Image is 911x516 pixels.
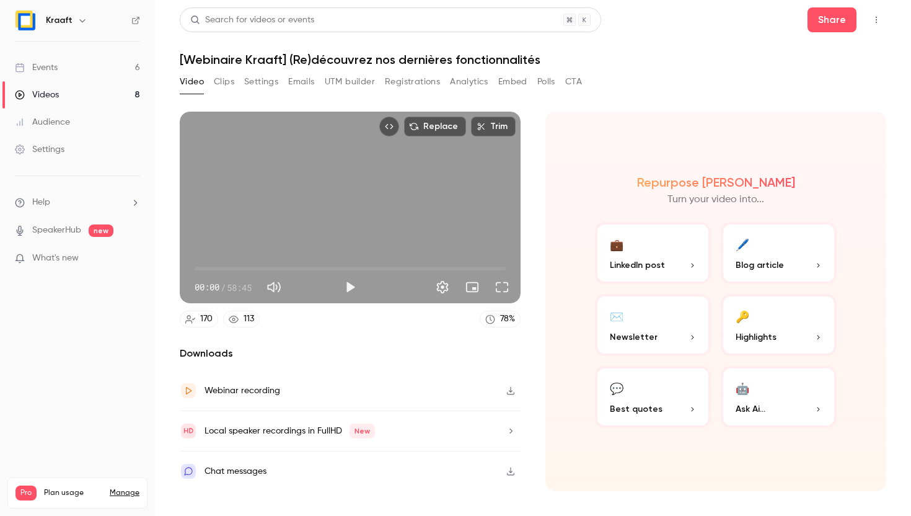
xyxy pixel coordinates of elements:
[32,224,81,237] a: SpeakerHub
[736,331,777,344] span: Highlights
[15,89,59,101] div: Videos
[595,366,711,428] button: 💬Best quotes
[667,192,764,207] p: Turn your video into...
[125,253,140,264] iframe: Noticeable Trigger
[180,72,204,92] button: Video
[338,275,363,300] button: Play
[385,72,440,92] button: Registrations
[227,281,252,294] span: 58:45
[480,311,521,327] a: 78%
[205,383,280,398] div: Webinar recording
[595,222,711,284] button: 💼LinkedIn post
[808,7,856,32] button: Share
[244,313,254,326] div: 113
[15,486,37,500] span: Pro
[721,222,837,284] button: 🖊️Blog article
[221,281,226,294] span: /
[404,117,466,136] button: Replace
[223,311,260,327] a: 113
[244,72,278,92] button: Settings
[350,424,375,438] span: New
[450,72,488,92] button: Analytics
[15,143,64,156] div: Settings
[46,14,73,27] h6: Kraaft
[537,72,555,92] button: Polls
[15,196,140,209] li: help-dropdown-opener
[205,464,266,479] div: Chat messages
[379,117,399,136] button: Embed video
[736,306,749,326] div: 🔑
[180,311,218,327] a: 170
[190,14,314,27] div: Search for videos or events
[866,10,886,30] button: Top Bar Actions
[214,72,234,92] button: Clips
[500,313,515,326] div: 78 %
[460,275,485,300] button: Turn on miniplayer
[610,403,662,416] span: Best quotes
[180,52,886,67] h1: [Webinaire Kraaft] (Re)découvrez nos dernières fonctionnalités
[565,72,582,92] button: CTA
[110,488,139,498] a: Manage
[471,117,516,136] button: Trim
[200,313,213,326] div: 170
[44,488,102,498] span: Plan usage
[637,175,795,190] h2: Repurpose [PERSON_NAME]
[595,294,711,356] button: ✉️Newsletter
[15,11,35,30] img: Kraaft
[32,252,79,265] span: What's new
[736,378,749,398] div: 🤖
[736,403,765,416] span: Ask Ai...
[610,306,623,326] div: ✉️
[430,275,455,300] button: Settings
[180,346,521,361] h2: Downloads
[498,72,527,92] button: Embed
[490,275,514,300] button: Full screen
[610,331,658,344] span: Newsletter
[15,116,70,128] div: Audience
[205,424,375,438] div: Local speaker recordings in FullHD
[195,281,219,294] span: 00:00
[15,61,58,74] div: Events
[195,281,252,294] div: 00:00
[262,275,286,300] button: Mute
[721,294,837,356] button: 🔑Highlights
[736,259,784,272] span: Blog article
[325,72,375,92] button: UTM builder
[32,196,50,209] span: Help
[288,72,314,92] button: Emails
[610,259,665,272] span: LinkedIn post
[610,378,623,398] div: 💬
[721,366,837,428] button: 🤖Ask Ai...
[736,234,749,254] div: 🖊️
[610,234,623,254] div: 💼
[89,225,113,237] span: new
